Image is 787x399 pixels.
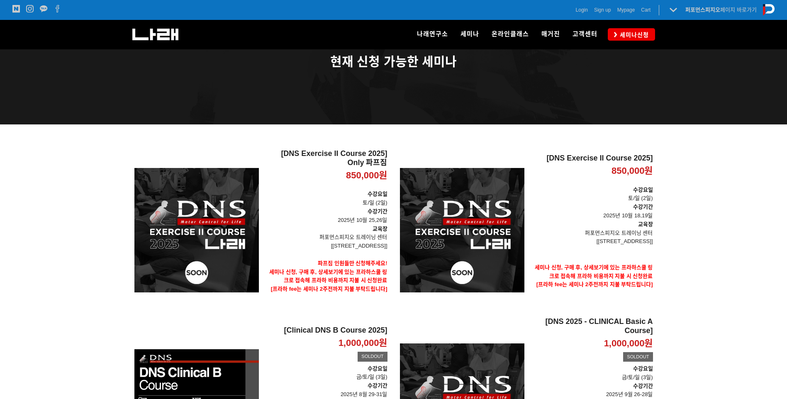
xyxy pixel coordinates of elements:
p: 850,000원 [346,170,387,182]
p: [[STREET_ADDRESS]] [531,237,653,246]
h2: [DNS Exercise II Course 2025] [531,154,653,163]
a: 퍼포먼스피지오페이지 바로가기 [685,7,757,13]
strong: 수강요일 [368,191,387,197]
h2: [DNS 2025 - CLINICAL Basic A Course] [531,317,653,335]
h2: [DNS Exercise II Course 2025] Only 파프짐 [265,149,387,167]
p: [[STREET_ADDRESS]] [265,242,387,251]
p: 토/일 (2일) [265,190,387,207]
p: 퍼포먼스피지오 트레이닝 센터 [531,229,653,238]
strong: 퍼포먼스피지오 [685,7,720,13]
strong: 수강기간 [368,382,387,389]
strong: 수강요일 [633,365,653,372]
strong: 수강요일 [633,187,653,193]
span: 현재 신청 가능한 세미나 [330,55,457,68]
strong: 수강기간 [633,383,653,389]
a: Mypage [617,6,635,14]
a: 고객센터 [566,20,604,49]
p: 금/토/일 (3일) [531,365,653,382]
p: 토/일 (2일) [531,186,653,203]
a: 세미나 [454,20,485,49]
div: SOLDOUT [358,352,387,362]
p: 850,000원 [612,165,653,177]
strong: 교육장 [373,226,387,232]
span: 세미나신청 [617,31,649,39]
a: 세미나신청 [608,28,655,40]
a: 나래연구소 [411,20,454,49]
span: 나래연구소 [417,30,448,38]
span: 매거진 [541,30,560,38]
span: 온라인클래스 [492,30,529,38]
a: Sign up [594,6,611,14]
p: 2025년 8월 29-31일 [265,382,387,399]
strong: 수강요일 [368,365,387,372]
strong: 세미나 신청, 구매 후, 상세보기에 있는 프라하스쿨 링크로 접속해 프라하 비용까지 지불 시 신청완료 [535,264,653,279]
span: 고객센터 [573,30,597,38]
strong: 파프짐 인원들만 신청해주세요! [318,260,387,266]
p: 1,000,000원 [604,338,653,350]
h2: [Clinical DNS B Course 2025] [265,326,387,335]
strong: 교육장 [638,221,653,227]
span: [프라하 fee는 세미나 2주전까지 지불 부탁드립니다] [271,286,387,292]
div: SOLDOUT [623,352,653,362]
strong: 수강기간 [633,204,653,210]
a: 매거진 [535,20,566,49]
strong: 수강기간 [368,208,387,214]
a: [DNS Exercise II Course 2025] Only 파프짐 850,000원 수강요일토/일 (2일)수강기간 2025년 10월 25,26일교육장퍼포먼스피지오 트레이닝 ... [265,149,387,311]
span: [프라하 fee는 세미나 2주전까지 지불 부탁드립니다] [536,281,653,287]
p: 2025년 10월 18,19일 [531,203,653,220]
a: 온라인클래스 [485,20,535,49]
a: [DNS Exercise II Course 2025] 850,000원 수강요일토/일 (2일)수강기간 2025년 10월 18,19일교육장퍼포먼스피지오 트레이닝 센터[[STREE... [531,154,653,307]
a: Login [576,6,588,14]
p: 퍼포먼스피지오 트레이닝 센터 [265,233,387,242]
p: 금/토/일 (3일) [265,373,387,382]
p: 1,000,000원 [339,337,387,349]
strong: 세미나 신청, 구매 후, 상세보기에 있는 프라하스쿨 링크로 접속해 프라하 비용까지 지불 시 신청완료 [269,269,387,284]
span: 세미나 [461,30,479,38]
p: 2025년 10월 25,26일 [265,207,387,225]
a: Cart [641,6,651,14]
